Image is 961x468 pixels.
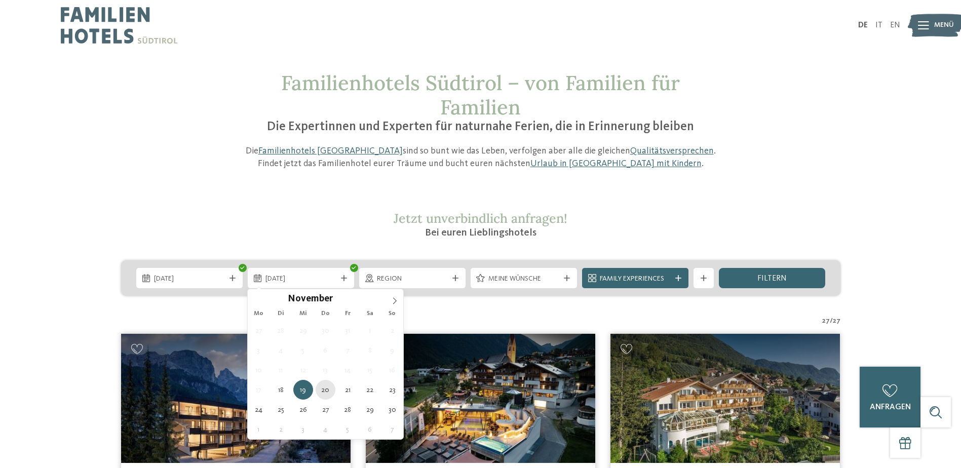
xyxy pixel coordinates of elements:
span: anfragen [870,403,911,411]
span: November 25, 2025 [271,400,291,419]
span: November 23, 2025 [382,380,402,400]
span: / [830,316,833,326]
span: Familienhotels Südtirol – von Familien für Familien [281,70,680,120]
span: Mo [248,310,270,317]
span: November 7, 2025 [338,340,358,360]
span: Bei euren Lieblingshotels [425,228,536,238]
a: IT [875,21,882,29]
span: November 27, 2025 [316,400,335,419]
a: anfragen [860,367,920,427]
span: November 26, 2025 [293,400,313,419]
span: November 12, 2025 [293,360,313,380]
span: Oktober 29, 2025 [293,321,313,340]
span: Dezember 6, 2025 [360,419,380,439]
span: Region [377,274,448,284]
span: Fr [336,310,359,317]
a: Qualitätsversprechen [630,146,714,155]
span: Dezember 7, 2025 [382,419,402,439]
span: November 13, 2025 [316,360,335,380]
span: 27 [822,316,830,326]
span: Oktober 30, 2025 [316,321,335,340]
span: November 11, 2025 [271,360,291,380]
span: Dezember 4, 2025 [316,419,335,439]
span: November 29, 2025 [360,400,380,419]
span: November 10, 2025 [249,360,268,380]
span: [DATE] [265,274,336,284]
span: [DATE] [154,274,225,284]
span: Sa [359,310,381,317]
span: November 20, 2025 [316,380,335,400]
a: Urlaub in [GEOGRAPHIC_DATA] mit Kindern [530,159,702,168]
span: November 15, 2025 [360,360,380,380]
span: November 1, 2025 [360,321,380,340]
a: DE [858,21,868,29]
span: Do [314,310,336,317]
img: Family Hotel Gutenberg **** [610,334,840,463]
span: Menü [934,20,954,30]
span: November 17, 2025 [249,380,268,400]
span: November 28, 2025 [338,400,358,419]
span: November 3, 2025 [249,340,268,360]
span: Meine Wünsche [488,274,559,284]
a: Familienhotels [GEOGRAPHIC_DATA] [258,146,403,155]
span: Die Expertinnen und Experten für naturnahe Ferien, die in Erinnerung bleiben [267,121,694,133]
span: Oktober 27, 2025 [249,321,268,340]
img: Familienhotels gesucht? Hier findet ihr die besten! [366,334,595,463]
span: November 19, 2025 [293,380,313,400]
span: November 16, 2025 [382,360,402,380]
span: November 21, 2025 [338,380,358,400]
input: Year [333,293,366,304]
span: November 14, 2025 [338,360,358,380]
span: 27 [833,316,840,326]
img: Familienhotels gesucht? Hier findet ihr die besten! [121,334,351,463]
span: November 2, 2025 [382,321,402,340]
span: Oktober 31, 2025 [338,321,358,340]
span: November 5, 2025 [293,340,313,360]
span: November 24, 2025 [249,400,268,419]
span: November 9, 2025 [382,340,402,360]
span: November 4, 2025 [271,340,291,360]
span: Jetzt unverbindlich anfragen! [394,210,567,226]
p: Die sind so bunt wie das Leben, verfolgen aber alle die gleichen . Findet jetzt das Familienhotel... [240,145,721,170]
span: Di [270,310,292,317]
span: Dezember 1, 2025 [249,419,268,439]
span: November 22, 2025 [360,380,380,400]
span: Dezember 2, 2025 [271,419,291,439]
span: November 18, 2025 [271,380,291,400]
a: EN [890,21,900,29]
span: So [381,310,403,317]
span: Dezember 3, 2025 [293,419,313,439]
span: Family Experiences [600,274,671,284]
span: November [288,295,333,304]
span: Dezember 5, 2025 [338,419,358,439]
span: November 30, 2025 [382,400,402,419]
span: November 8, 2025 [360,340,380,360]
span: filtern [757,275,787,283]
span: Oktober 28, 2025 [271,321,291,340]
span: Mi [292,310,314,317]
span: November 6, 2025 [316,340,335,360]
